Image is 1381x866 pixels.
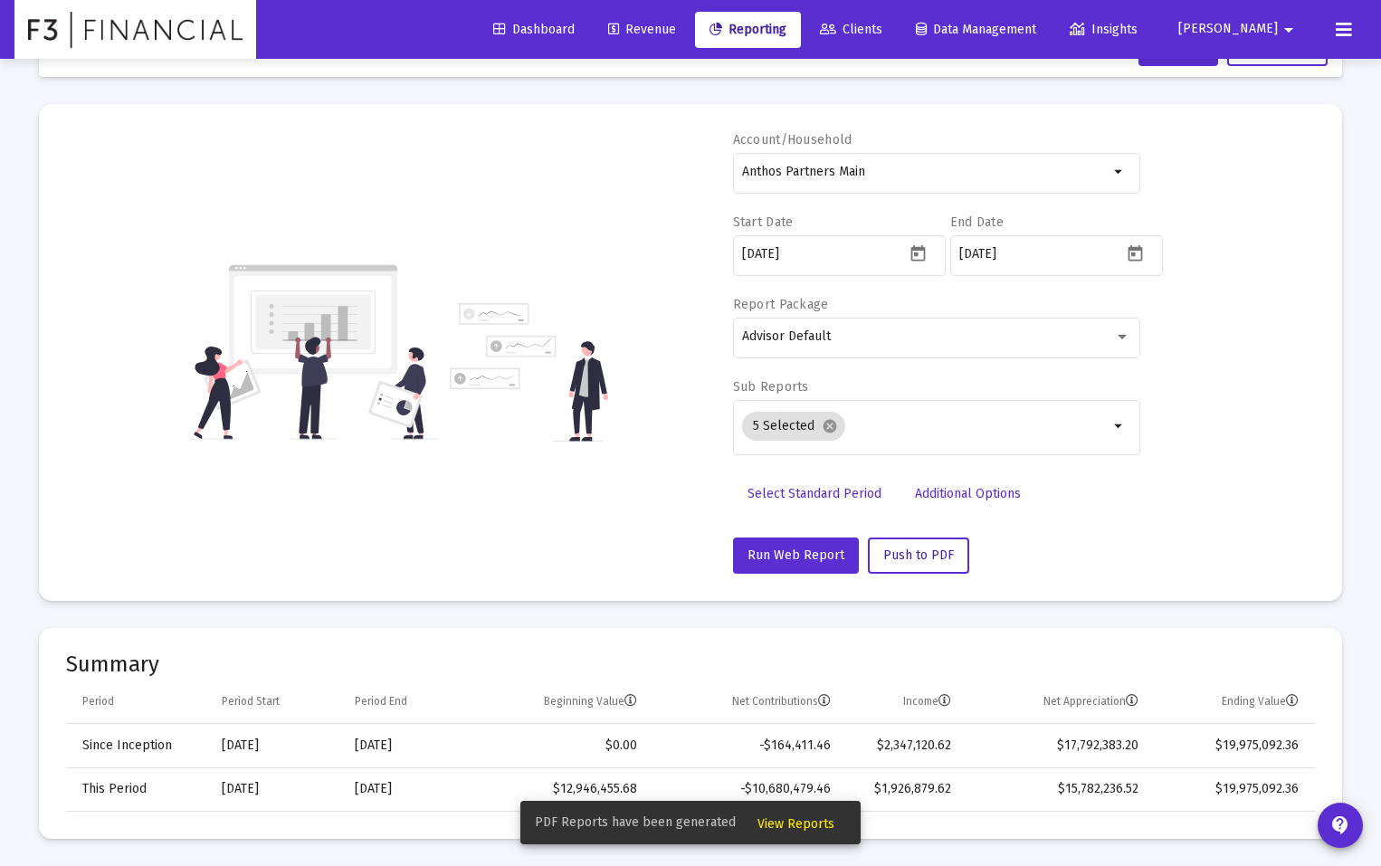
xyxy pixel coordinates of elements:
[66,767,209,811] td: This Period
[868,538,969,574] button: Push to PDF
[222,737,329,755] div: [DATE]
[28,12,243,48] img: Dashboard
[733,214,794,230] label: Start Date
[608,22,676,37] span: Revenue
[805,12,897,48] a: Clients
[355,737,455,755] div: [DATE]
[222,780,329,798] div: [DATE]
[450,303,608,442] img: reporting-alt
[748,547,844,563] span: Run Web Report
[355,694,407,709] div: Period End
[733,379,809,395] label: Sub Reports
[843,767,964,811] td: $1,926,879.62
[1151,680,1315,724] td: Column Ending Value
[66,680,1315,812] div: Data grid
[650,767,843,811] td: -$10,680,479.46
[1055,12,1152,48] a: Insights
[222,694,280,709] div: Period Start
[209,680,342,724] td: Column Period Start
[843,724,964,767] td: $2,347,120.62
[822,418,838,434] mat-icon: cancel
[468,680,649,724] td: Column Beginning Value
[1151,724,1315,767] td: $19,975,092.36
[843,680,964,724] td: Column Income
[901,12,1051,48] a: Data Management
[916,22,1036,37] span: Data Management
[1070,22,1138,37] span: Insights
[959,247,1122,262] input: Select a date
[1122,240,1148,266] button: Open calendar
[883,547,954,563] span: Push to PDF
[964,680,1151,724] td: Column Net Appreciation
[1043,694,1138,709] div: Net Appreciation
[743,806,849,839] button: View Reports
[695,12,801,48] a: Reporting
[950,214,1004,230] label: End Date
[964,767,1151,811] td: $15,782,236.52
[820,22,882,37] span: Clients
[742,328,831,344] span: Advisor Default
[468,724,649,767] td: $0.00
[964,724,1151,767] td: $17,792,383.20
[733,132,852,148] label: Account/Household
[742,165,1109,179] input: Search or select an account or household
[544,694,637,709] div: Beginning Value
[1178,22,1278,37] span: [PERSON_NAME]
[732,694,831,709] div: Net Contributions
[733,297,829,312] label: Report Package
[535,814,736,832] span: PDF Reports have been generated
[905,240,931,266] button: Open calendar
[742,408,1109,444] mat-chip-list: Selection
[468,767,649,811] td: $12,946,455.68
[1109,161,1130,183] mat-icon: arrow_drop_down
[66,724,209,767] td: Since Inception
[493,22,575,37] span: Dashboard
[1222,694,1299,709] div: Ending Value
[594,12,690,48] a: Revenue
[748,486,881,501] span: Select Standard Period
[1329,814,1351,836] mat-icon: contact_support
[733,538,859,574] button: Run Web Report
[650,724,843,767] td: -$164,411.46
[757,816,834,832] span: View Reports
[1278,12,1300,48] mat-icon: arrow_drop_down
[742,247,905,262] input: Select a date
[1157,11,1321,47] button: [PERSON_NAME]
[1109,415,1130,437] mat-icon: arrow_drop_down
[82,694,114,709] div: Period
[650,680,843,724] td: Column Net Contributions
[190,262,439,442] img: reporting
[479,12,589,48] a: Dashboard
[915,486,1021,501] span: Additional Options
[342,680,468,724] td: Column Period End
[742,412,845,441] mat-chip: 5 Selected
[66,655,1315,673] mat-card-title: Summary
[710,22,786,37] span: Reporting
[903,694,951,709] div: Income
[355,780,455,798] div: [DATE]
[66,680,209,724] td: Column Period
[1151,767,1315,811] td: $19,975,092.36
